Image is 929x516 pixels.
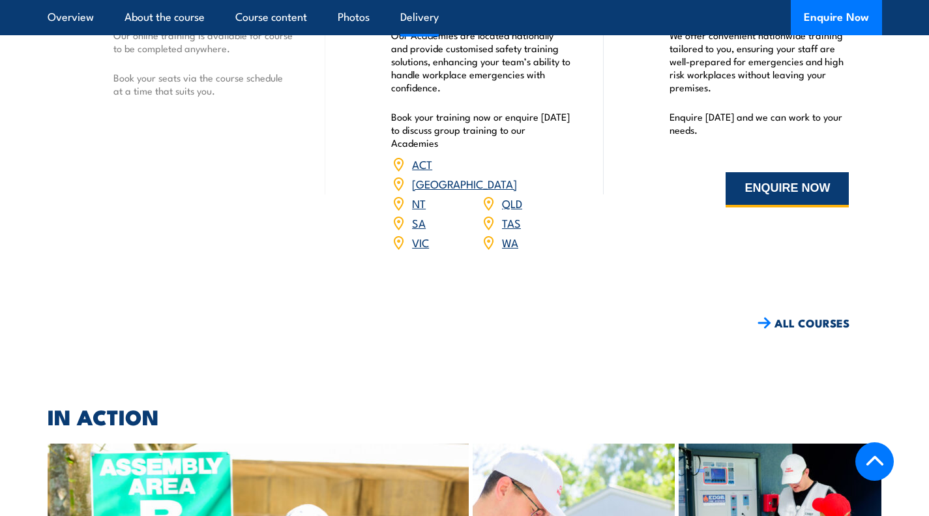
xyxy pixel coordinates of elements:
[502,215,521,230] a: TAS
[758,316,849,331] a: ALL COURSES
[726,172,849,207] button: ENQUIRE NOW
[412,234,429,250] a: VIC
[391,29,571,94] p: Our Academies are located nationally and provide customised safety training solutions, enhancing ...
[502,234,518,250] a: WA
[391,110,571,149] p: Book your training now or enquire [DATE] to discuss group training to our Academies
[412,215,426,230] a: SA
[48,407,882,425] h2: IN ACTION
[113,71,293,97] p: Book your seats via the course schedule at a time that suits you.
[502,195,522,211] a: QLD
[670,110,849,136] p: Enquire [DATE] and we can work to your needs.
[113,29,293,55] p: Our online training is available for course to be completed anywhere.
[670,29,849,94] p: We offer convenient nationwide training tailored to you, ensuring your staff are well-prepared fo...
[412,175,517,191] a: [GEOGRAPHIC_DATA]
[412,156,432,172] a: ACT
[412,195,426,211] a: NT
